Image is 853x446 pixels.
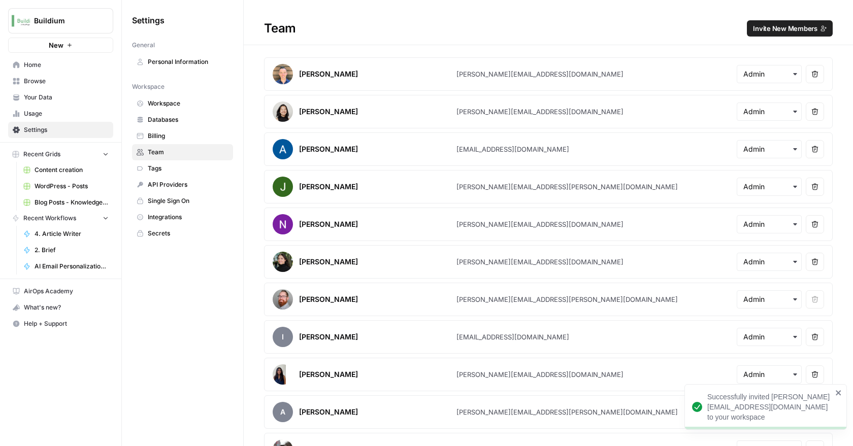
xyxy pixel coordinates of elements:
span: Recent Workflows [23,214,76,223]
button: Recent Grids [8,147,113,162]
span: Workspace [148,99,228,108]
input: Admin [743,182,795,192]
span: 2. Brief [35,246,109,255]
input: Admin [743,257,795,267]
a: Content creation [19,162,113,178]
a: Settings [8,122,113,138]
span: Blog Posts - Knowledge Base.csv [35,198,109,207]
span: AI Email Personalization + Buyer Summary [35,262,109,271]
a: Secrets [132,225,233,242]
span: Usage [24,109,109,118]
a: Browse [8,73,113,89]
img: avatar [273,364,286,385]
input: Admin [743,144,795,154]
div: [PERSON_NAME][EMAIL_ADDRESS][PERSON_NAME][DOMAIN_NAME] [456,407,678,417]
div: [PERSON_NAME] [299,257,358,267]
a: Integrations [132,209,233,225]
span: WordPress - Posts [35,182,109,191]
div: [PERSON_NAME] [299,332,358,342]
input: Admin [743,294,795,304]
span: Secrets [148,229,228,238]
span: Invite New Members [753,23,817,33]
span: Tags [148,164,228,173]
span: Content creation [35,165,109,175]
button: What's new? [8,299,113,316]
span: Buildium [34,16,95,26]
a: Tags [132,160,233,177]
img: avatar [273,214,293,234]
input: Admin [743,69,795,79]
span: Help + Support [24,319,109,328]
span: Integrations [148,213,228,222]
input: Admin [743,107,795,117]
span: New [49,40,63,50]
span: Team [148,148,228,157]
span: Browse [24,77,109,86]
span: Recent Grids [23,150,60,159]
img: avatar [273,289,293,310]
div: Team [244,20,853,37]
a: API Providers [132,177,233,193]
div: [EMAIL_ADDRESS][DOMAIN_NAME] [456,144,569,154]
div: [PERSON_NAME][EMAIL_ADDRESS][DOMAIN_NAME] [456,257,624,267]
div: What's new? [9,300,113,315]
img: avatar [273,64,293,84]
input: Admin [743,219,795,229]
a: 2. Brief [19,242,113,258]
span: Databases [148,115,228,124]
span: General [132,41,155,50]
div: [PERSON_NAME][EMAIL_ADDRESS][DOMAIN_NAME] [456,107,624,117]
a: Personal Information [132,54,233,70]
span: AirOps Academy [24,287,109,296]
div: [PERSON_NAME] [299,144,358,154]
div: [PERSON_NAME][EMAIL_ADDRESS][PERSON_NAME][DOMAIN_NAME] [456,182,678,192]
a: Single Sign On [132,193,233,209]
span: Settings [24,125,109,134]
img: avatar [273,101,293,122]
button: Workspace: Buildium [8,8,113,33]
img: avatar [273,139,293,159]
span: Your Data [24,93,109,102]
img: Buildium Logo [12,12,30,30]
img: avatar [273,252,293,272]
img: avatar [273,177,293,197]
span: Settings [132,14,165,26]
button: close [835,389,842,397]
div: [PERSON_NAME] [299,182,358,192]
a: AirOps Academy [8,283,113,299]
button: New [8,38,113,53]
span: A [273,402,293,422]
button: Recent Workflows [8,211,113,226]
div: [PERSON_NAME][EMAIL_ADDRESS][DOMAIN_NAME] [456,69,624,79]
div: Successfully invited [PERSON_NAME][EMAIL_ADDRESS][DOMAIN_NAME] to your workspace [707,392,832,422]
div: [PERSON_NAME][EMAIL_ADDRESS][PERSON_NAME][DOMAIN_NAME] [456,294,678,304]
a: Billing [132,128,233,144]
span: Personal Information [148,57,228,66]
span: Workspace [132,82,165,91]
a: 4. Article Writer [19,226,113,242]
a: Home [8,57,113,73]
button: Help + Support [8,316,113,332]
input: Admin [743,369,795,380]
div: [PERSON_NAME] [299,294,358,304]
span: Single Sign On [148,196,228,205]
a: Team [132,144,233,160]
span: Home [24,60,109,70]
div: [PERSON_NAME][EMAIL_ADDRESS][DOMAIN_NAME] [456,369,624,380]
div: [PERSON_NAME] [299,107,358,117]
div: [PERSON_NAME] [299,369,358,380]
a: Your Data [8,89,113,106]
a: WordPress - Posts [19,178,113,194]
a: Usage [8,106,113,122]
input: Admin [743,332,795,342]
a: AI Email Personalization + Buyer Summary [19,258,113,275]
div: [PERSON_NAME][EMAIL_ADDRESS][DOMAIN_NAME] [456,219,624,229]
span: API Providers [148,180,228,189]
span: 4. Article Writer [35,229,109,238]
div: [PERSON_NAME] [299,219,358,229]
a: Databases [132,112,233,128]
div: [EMAIL_ADDRESS][DOMAIN_NAME] [456,332,569,342]
div: [PERSON_NAME] [299,69,358,79]
span: I [273,327,293,347]
a: Workspace [132,95,233,112]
